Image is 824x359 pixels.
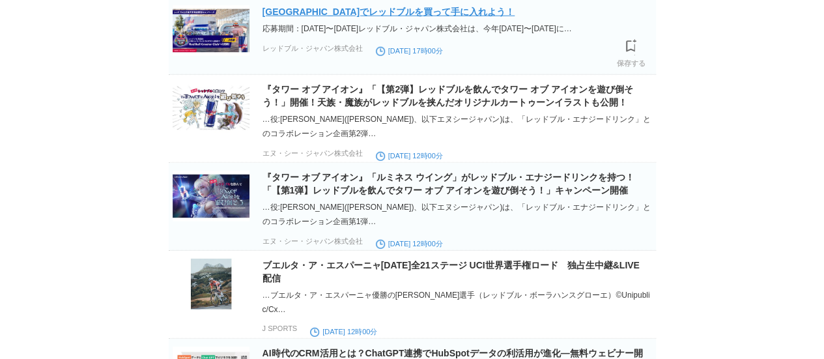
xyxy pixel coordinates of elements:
[263,288,653,317] div: …ブエルタ・ア・エスパーニャ優勝の[PERSON_NAME]選手（レッドブル・ボーラハンスグローエ）©Unipublic/Cx…
[263,237,363,246] p: エヌ・シー・ジャパン株式会社
[376,47,443,55] time: [DATE] 17時00分
[263,149,363,158] p: エヌ・シー・ジャパン株式会社
[310,328,377,336] time: [DATE] 12時00分
[173,83,249,134] img: 1868-2850-27c57b5f0e678d47b428c7ced316e4e1-1024x576.jpg
[173,171,249,222] img: 1868-2842-38f7f648ac5fb93ec0be1ed6b4fee597-1024x576.jpg
[263,172,635,195] a: 『タワー オブ アイオン』「ルミネス ウイング」がレッドブル・エナジードリンクを持つ！「【第1弾】レッドブルを飲んでタワー オブ アイオンを遊び倒そう！」キャンペーン開催
[376,152,443,160] time: [DATE] 12時00分
[376,240,443,248] time: [DATE] 12時00分
[263,22,653,36] div: 応募期間：[DATE]〜[DATE]レッドブル・ジャパン株式会社は、今年[DATE]〜[DATE]に…
[263,7,515,17] a: [GEOGRAPHIC_DATA]でレッドブルを買って手に入れよう！
[263,260,640,283] a: ブエルタ・ア・エスパーニャ[DATE]全21ステージ UCI世界選手権ロード 独占生中継&LIVE配信
[173,259,249,309] img: 14079-597-79d82ac70494bc9d96dbc18589f59474-1200x1500.jpg
[263,112,653,141] div: …役:[PERSON_NAME]([PERSON_NAME])、以下エヌシージャパン)は、「レッドブル・エナジードリンク」とのコラボレーション企画第2弾…
[263,84,633,108] a: 『タワー オブ アイオン』「【第2弾】レッドブルを飲んでタワー オブ アイオンを遊び倒そう！」開催！天族・魔族がレッドブルを挟んだオリジナルカートゥーンイラストも公開！
[263,324,298,332] p: J SPORTS
[263,44,363,53] p: レッドブル・ジャパン株式会社
[173,5,249,56] img: 49143-219-1a3d6064fbbe677d366c141526457d02-1920x1080.jpg
[617,35,646,68] a: 保存する
[263,200,653,229] div: …役:[PERSON_NAME]([PERSON_NAME])、以下エヌシージャパン)は、「レッドブル・エナジードリンク」とのコラボレーション企画第1弾…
